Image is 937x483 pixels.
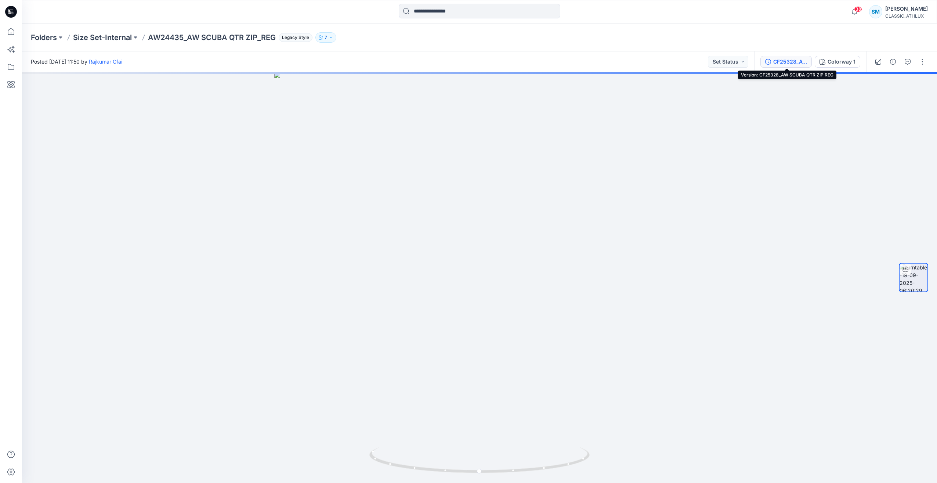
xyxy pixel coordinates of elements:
[148,32,276,43] p: AW24435_AW SCUBA QTR ZIP_REG
[315,32,336,43] button: 7
[760,56,812,68] button: CF25328_AW SCUBA QTR ZIP REG
[31,58,122,65] span: Posted [DATE] 11:50 by
[828,58,855,66] div: Colorway 1
[773,58,807,66] div: CF25328_AW SCUBA QTR ZIP REG
[854,6,862,12] span: 38
[815,56,860,68] button: Colorway 1
[31,32,57,43] a: Folders
[279,33,312,42] span: Legacy Style
[885,4,928,13] div: [PERSON_NAME]
[276,32,312,43] button: Legacy Style
[73,32,132,43] a: Size Set-Internal
[89,58,122,65] a: Rajkumar Cfai
[887,56,899,68] button: Details
[869,5,882,18] div: SM
[885,13,928,19] div: CLASSIC_ATHLUX
[900,264,927,291] img: turntable-19-09-2025-06:20:29
[325,33,327,42] p: 7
